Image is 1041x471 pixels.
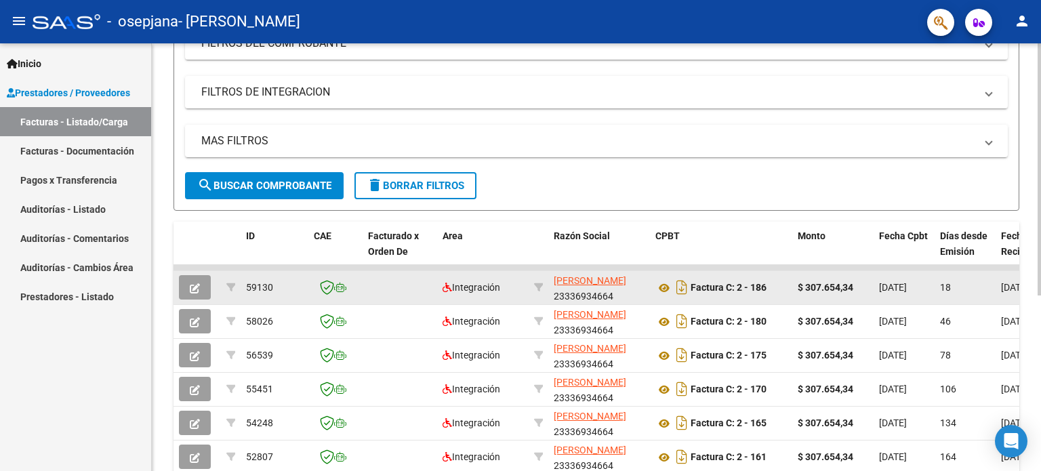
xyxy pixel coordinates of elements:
[308,222,363,281] datatable-header-cell: CAE
[673,277,691,298] i: Descargar documento
[798,417,853,428] strong: $ 307.654,34
[354,172,476,199] button: Borrar Filtros
[879,417,907,428] span: [DATE]
[368,230,419,257] span: Facturado x Orden De
[246,350,273,361] span: 56539
[246,316,273,327] span: 58026
[443,384,500,394] span: Integración
[691,418,767,429] strong: Factura C: 2 - 165
[1001,350,1029,361] span: [DATE]
[798,384,853,394] strong: $ 307.654,34
[246,417,273,428] span: 54248
[655,230,680,241] span: CPBT
[443,316,500,327] span: Integración
[673,310,691,332] i: Descargar documento
[691,283,767,293] strong: Factura C: 2 - 186
[1001,282,1029,293] span: [DATE]
[197,180,331,192] span: Buscar Comprobante
[879,384,907,394] span: [DATE]
[673,344,691,366] i: Descargar documento
[554,445,626,455] span: [PERSON_NAME]
[879,282,907,293] span: [DATE]
[443,230,463,241] span: Area
[363,222,437,281] datatable-header-cell: Facturado x Orden De
[7,85,130,100] span: Prestadores / Proveedores
[879,316,907,327] span: [DATE]
[940,350,951,361] span: 78
[11,13,27,29] mat-icon: menu
[246,282,273,293] span: 59130
[548,222,650,281] datatable-header-cell: Razón Social
[554,375,645,403] div: 23336934664
[197,177,213,193] mat-icon: search
[443,282,500,293] span: Integración
[940,282,951,293] span: 18
[7,56,41,71] span: Inicio
[1001,316,1029,327] span: [DATE]
[554,307,645,335] div: 23336934664
[554,230,610,241] span: Razón Social
[691,350,767,361] strong: Factura C: 2 - 175
[443,417,500,428] span: Integración
[691,452,767,463] strong: Factura C: 2 - 161
[554,343,626,354] span: [PERSON_NAME]
[185,172,344,199] button: Buscar Comprobante
[874,222,935,281] datatable-header-cell: Fecha Cpbt
[185,76,1008,108] mat-expansion-panel-header: FILTROS DE INTEGRACION
[554,273,645,302] div: 23336934664
[673,412,691,434] i: Descargar documento
[673,446,691,468] i: Descargar documento
[107,7,178,37] span: - osepjana
[201,134,975,148] mat-panel-title: MAS FILTROS
[246,230,255,241] span: ID
[554,309,626,320] span: [PERSON_NAME]
[798,350,853,361] strong: $ 307.654,34
[201,85,975,100] mat-panel-title: FILTROS DE INTEGRACION
[940,417,956,428] span: 134
[940,451,956,462] span: 164
[940,384,956,394] span: 106
[1001,417,1029,428] span: [DATE]
[691,316,767,327] strong: Factura C: 2 - 180
[995,425,1027,457] div: Open Intercom Messenger
[554,377,626,388] span: [PERSON_NAME]
[246,451,273,462] span: 52807
[798,230,825,241] span: Monto
[443,451,500,462] span: Integración
[798,451,853,462] strong: $ 307.654,34
[554,409,645,437] div: 23336934664
[879,230,928,241] span: Fecha Cpbt
[798,316,853,327] strong: $ 307.654,34
[178,7,300,37] span: - [PERSON_NAME]
[443,350,500,361] span: Integración
[554,443,645,471] div: 23336934664
[691,384,767,395] strong: Factura C: 2 - 170
[879,451,907,462] span: [DATE]
[798,282,853,293] strong: $ 307.654,34
[940,230,987,257] span: Días desde Emisión
[554,341,645,369] div: 23336934664
[650,222,792,281] datatable-header-cell: CPBT
[367,177,383,193] mat-icon: delete
[940,316,951,327] span: 46
[246,384,273,394] span: 55451
[185,125,1008,157] mat-expansion-panel-header: MAS FILTROS
[1001,230,1039,257] span: Fecha Recibido
[935,222,996,281] datatable-header-cell: Días desde Emisión
[673,378,691,400] i: Descargar documento
[554,275,626,286] span: [PERSON_NAME]
[1014,13,1030,29] mat-icon: person
[437,222,529,281] datatable-header-cell: Area
[879,350,907,361] span: [DATE]
[241,222,308,281] datatable-header-cell: ID
[792,222,874,281] datatable-header-cell: Monto
[1001,384,1029,394] span: [DATE]
[367,180,464,192] span: Borrar Filtros
[554,411,626,422] span: [PERSON_NAME]
[314,230,331,241] span: CAE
